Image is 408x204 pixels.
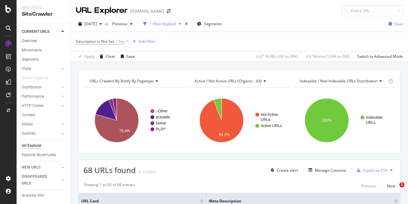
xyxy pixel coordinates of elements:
span: URL Card [81,198,199,204]
button: Apply [76,51,94,62]
div: Content [22,112,35,118]
button: Previous [110,19,135,29]
div: 0.07 % URLs ( 68 on 89K ) [256,54,298,59]
div: Create alert [277,168,298,173]
div: times [184,21,189,27]
div: 4.6 % Visits ( 129K on 3M ) [306,54,349,59]
div: +3.03% [142,169,155,175]
text: URLs [261,117,270,122]
span: Meta Description [209,198,385,204]
a: DISAPPEARED URLS [22,173,60,187]
svg: A chart. [188,93,288,148]
a: Outlinks [22,130,60,137]
text: 94.1% [219,132,230,137]
button: Switch to Advanced Mode [355,51,403,62]
a: Overview [22,38,66,44]
div: DISAPPEARED URLS [22,173,54,187]
div: URL Explorer [76,5,127,16]
text: Not Active [261,112,278,117]
div: CURRENT URLS [22,28,49,35]
a: Segments [22,56,66,63]
a: Inlinks [22,121,60,128]
button: Manage Columns [306,166,346,174]
div: Export as CSV [363,168,388,173]
div: HTTP Codes [22,102,43,109]
div: Save [394,21,403,26]
input: Find a URL [342,5,403,16]
text: Active URLs [261,124,282,128]
div: Clear [106,54,115,59]
span: 1 [399,182,404,187]
iframe: Intercom live chat [386,182,402,198]
text: Home [156,121,166,125]
button: [DATE] [76,19,105,29]
div: Analytics [22,5,65,11]
h4: URLs Crawled By Botify By pagetype [88,76,179,86]
div: arrow-right-arrow-left [167,9,171,13]
svg: A chart. [84,93,184,148]
text: PLP/* [156,127,166,132]
div: Add Filter [139,39,156,44]
text: ~Other [156,109,168,113]
div: Save [126,54,135,59]
a: Url Explorer [22,142,66,149]
span: Segments [204,21,222,26]
a: Visits [22,65,60,72]
a: Explorer Bookmarks [22,152,66,158]
span: Previous [110,21,127,26]
svg: A chart. [294,93,394,148]
a: Analysis Info [22,192,66,199]
div: Segments [22,56,39,63]
button: Save [118,51,135,62]
a: NEW URLS [22,164,60,171]
button: Clear [97,51,115,62]
div: Previous [361,183,376,189]
a: HTTP Codes [22,102,60,109]
button: Previous [361,182,376,190]
button: 1 Filter Applied [141,19,184,29]
span: = [115,39,117,44]
a: Movements [22,47,66,54]
button: Save [386,19,403,29]
span: Indexable / Non-Indexable URLs distribution [300,78,377,84]
h4: Indexable / Non-Indexable URLs Distribution [298,76,387,86]
a: Distribution [22,84,60,91]
span: Yes [118,37,125,46]
text: actualite [156,115,170,119]
div: Search Engines [22,75,48,81]
button: Export as CSV [354,165,388,175]
div: Movements [22,47,42,54]
text: Indexable [366,115,382,120]
text: URLs [366,120,375,125]
div: Performance [22,93,44,100]
span: vs [105,21,110,26]
a: CURRENT URLS [22,28,60,35]
img: Equal [138,171,141,173]
div: Showing 1 to 50 of 68 entries [84,182,135,190]
div: Inlinks [22,121,33,128]
div: Manage Columns [315,168,346,173]
div: Distribution [22,84,42,91]
text: 100% [322,118,331,123]
div: SiteCrawler [22,11,65,18]
div: Explorer Bookmarks [22,152,56,158]
div: Overview [22,38,37,44]
div: Apply [84,54,94,59]
div: NEW URLS [22,164,40,171]
button: Add Filter [130,38,156,45]
div: 1 Filter Applied [149,21,176,26]
span: 2025 Jul. 29th [84,21,97,26]
button: Create alert [268,165,298,175]
span: Description is Not Set [76,39,114,44]
text: 79.4% [119,129,130,133]
span: 68 URLs found [84,165,136,175]
a: Performance [22,93,60,100]
div: Visits [22,65,31,72]
a: Search Engines [22,75,55,81]
span: Active / Not Active URLs (organic - all) [194,78,262,84]
span: URLs Crawled By Botify By pagetype [90,78,154,84]
h4: Active / Not Active URLs [193,76,284,86]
